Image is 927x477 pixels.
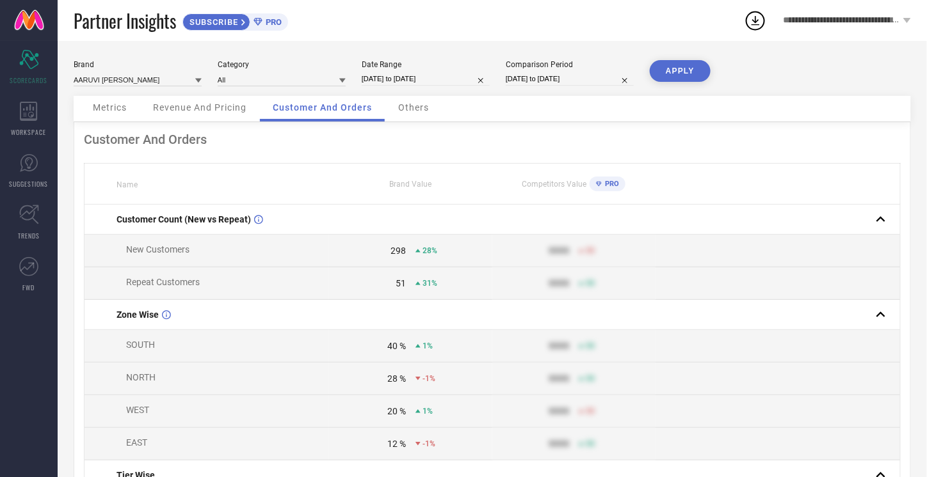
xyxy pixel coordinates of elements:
[387,439,406,449] div: 12 %
[586,246,595,255] span: 50
[522,180,586,189] span: Competitors Value
[586,439,595,448] span: 50
[586,407,595,416] span: 50
[602,180,619,188] span: PRO
[506,72,634,86] input: Select comparison period
[586,341,595,350] span: 50
[423,341,433,350] span: 1%
[423,374,435,383] span: -1%
[126,277,200,287] span: Repeat Customers
[10,75,48,85] span: SCORECARDS
[423,407,433,416] span: 1%
[18,231,40,240] span: TRENDS
[153,102,246,113] span: Revenue And Pricing
[387,373,406,384] div: 28 %
[391,246,406,256] div: 298
[586,279,595,288] span: 50
[74,8,176,34] span: Partner Insights
[126,244,189,254] span: New Customers
[549,341,569,351] div: 9999
[117,180,138,189] span: Name
[389,180,431,189] span: Brand Value
[549,373,569,384] div: 9999
[362,72,490,86] input: Select date range
[423,246,437,255] span: 28%
[387,341,406,351] div: 40 %
[12,127,47,137] span: WORKSPACE
[398,102,429,113] span: Others
[549,278,569,288] div: 9999
[262,17,282,27] span: PRO
[423,439,435,448] span: -1%
[218,60,346,69] div: Category
[549,439,569,449] div: 9999
[74,60,202,69] div: Brand
[126,372,156,382] span: NORTH
[549,406,569,416] div: 9999
[10,179,49,189] span: SUGGESTIONS
[273,102,372,113] span: Customer And Orders
[117,214,251,224] span: Customer Count (New vs Repeat)
[183,17,241,27] span: SUBSCRIBE
[423,279,437,288] span: 31%
[93,102,127,113] span: Metrics
[84,132,901,147] div: Customer And Orders
[182,10,288,31] a: SUBSCRIBEPRO
[126,405,149,415] span: WEST
[650,60,711,82] button: APPLY
[117,309,159,320] span: Zone Wise
[549,246,569,256] div: 9999
[744,9,767,32] div: Open download list
[126,437,147,448] span: EAST
[506,60,634,69] div: Comparison Period
[23,283,35,292] span: FWD
[586,374,595,383] span: 50
[362,60,490,69] div: Date Range
[396,278,406,288] div: 51
[126,340,155,350] span: SOUTH
[387,406,406,416] div: 20 %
